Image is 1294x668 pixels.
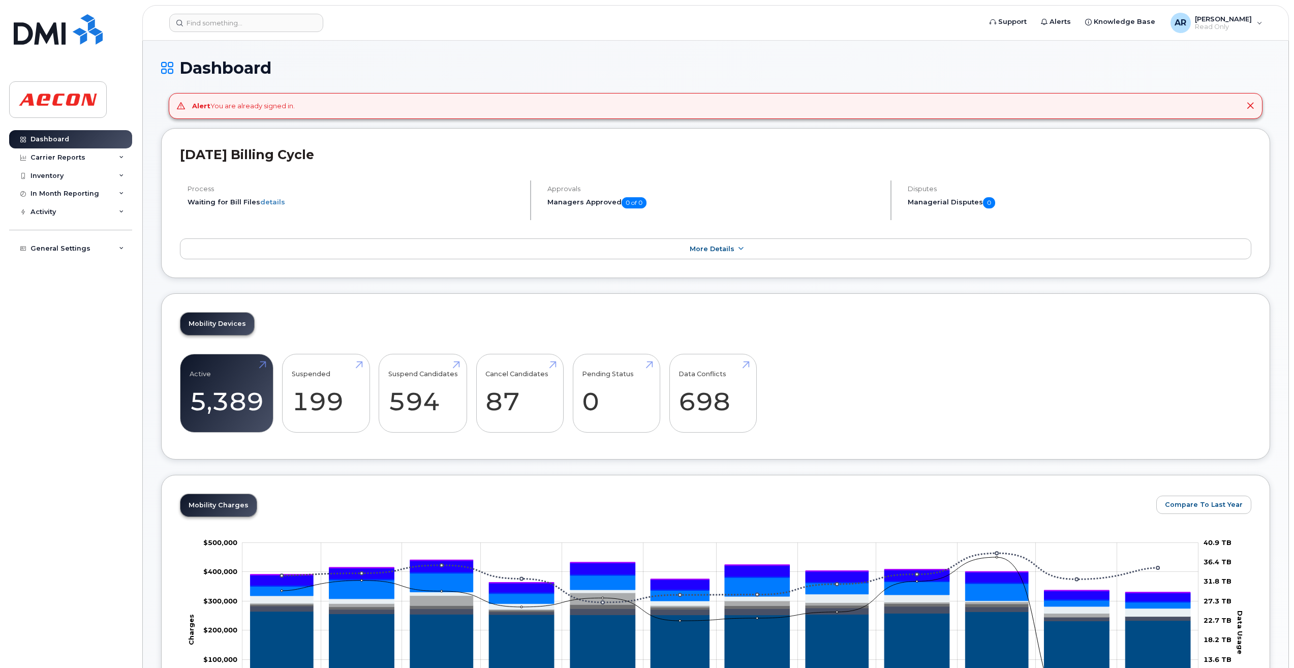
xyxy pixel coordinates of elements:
g: $0 [203,597,237,605]
g: HST [250,561,1190,601]
a: Suspended 199 [292,360,360,427]
tspan: Data Usage [1236,611,1244,654]
a: Cancel Candidates 87 [485,360,554,427]
g: Features [250,573,1190,609]
h1: Dashboard [161,59,1270,77]
strong: Alert [192,102,210,110]
tspan: $300,000 [203,597,237,605]
tspan: 40.9 TB [1204,538,1231,546]
g: $0 [203,538,237,546]
h5: Managerial Disputes [908,197,1251,208]
span: Compare To Last Year [1165,500,1243,509]
div: You are already signed in. [192,101,295,111]
tspan: 18.2 TB [1204,635,1231,644]
g: $0 [203,567,237,575]
g: Hardware [250,590,1190,616]
g: QST [250,560,1190,592]
tspan: 36.4 TB [1204,558,1231,566]
tspan: 31.8 TB [1204,577,1231,585]
a: details [260,198,285,206]
a: Mobility Devices [180,313,254,335]
span: More Details [690,245,734,253]
li: Waiting for Bill Files [188,197,521,207]
g: PST [250,560,1190,593]
h4: Disputes [908,185,1251,193]
tspan: $500,000 [203,538,237,546]
tspan: $200,000 [203,626,237,634]
tspan: $400,000 [203,567,237,575]
tspan: 27.3 TB [1204,597,1231,605]
a: Mobility Charges [180,494,257,517]
a: Pending Status 0 [582,360,651,427]
tspan: 22.7 TB [1204,616,1231,624]
span: 0 [983,197,995,208]
g: $0 [203,626,237,634]
a: Suspend Candidates 594 [388,360,458,427]
g: $0 [203,655,237,663]
g: GST [250,572,1190,602]
h2: [DATE] Billing Cycle [180,147,1251,162]
tspan: Charges [187,614,195,645]
h4: Process [188,185,521,193]
a: Data Conflicts 698 [679,360,747,427]
h4: Approvals [547,185,881,193]
button: Compare To Last Year [1156,496,1251,514]
tspan: $100,000 [203,655,237,663]
a: Active 5,389 [190,360,264,427]
span: 0 of 0 [622,197,646,208]
h5: Managers Approved [547,197,881,208]
tspan: 13.6 TB [1204,655,1231,663]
